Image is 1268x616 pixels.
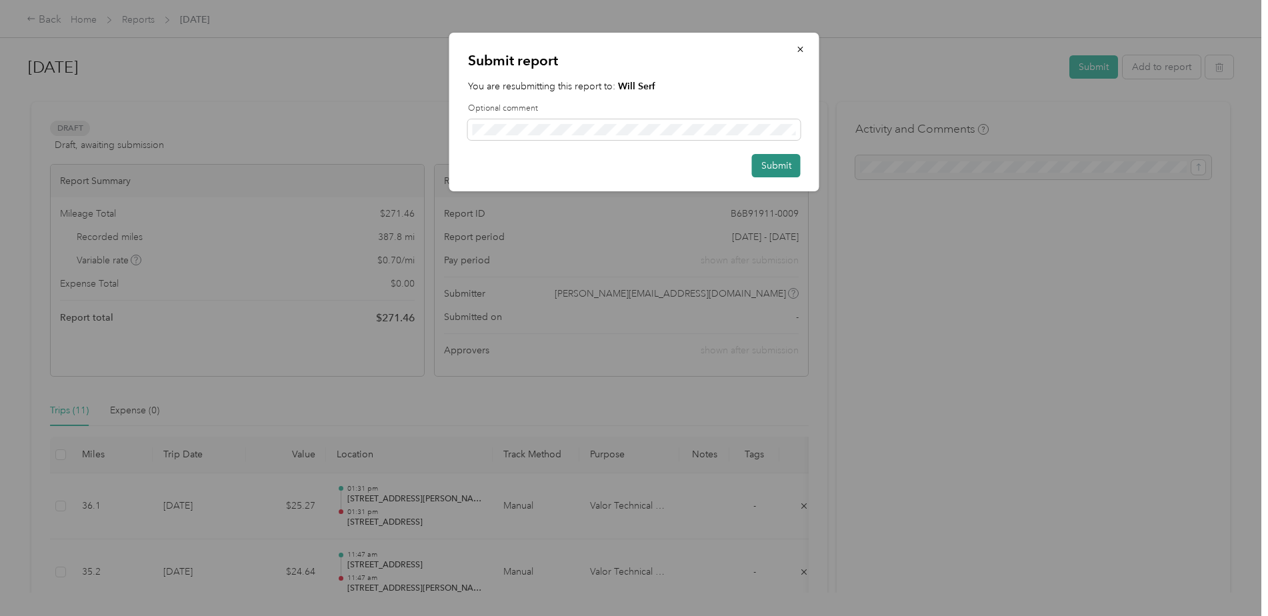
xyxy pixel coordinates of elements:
[468,51,801,70] p: Submit report
[1193,541,1268,616] iframe: Everlance-gr Chat Button Frame
[752,154,801,177] button: Submit
[468,79,801,93] p: You are resubmitting this report to:
[618,81,655,92] strong: Will Serf
[468,103,801,115] label: Optional comment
